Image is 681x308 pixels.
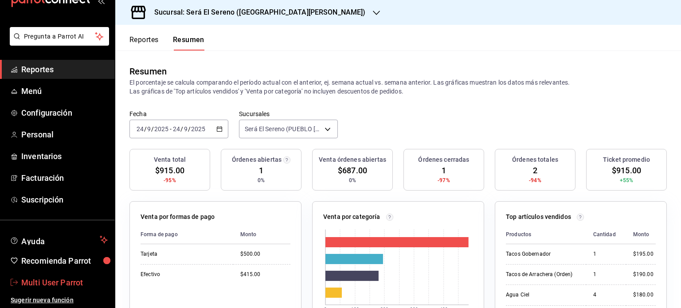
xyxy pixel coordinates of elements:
[170,125,172,133] span: -
[319,155,386,164] h3: Venta órdenes abiertas
[144,125,147,133] span: /
[141,225,233,244] th: Forma de pago
[529,176,541,184] span: -94%
[259,164,263,176] span: 1
[147,7,366,18] h3: Sucursal: Será El Sereno ([GEOGRAPHIC_DATA][PERSON_NAME])
[164,176,176,184] span: -95%
[24,32,95,41] span: Pregunta a Parrot AI
[173,35,204,51] button: Resumen
[240,250,291,258] div: $500.00
[593,250,619,258] div: 1
[155,164,184,176] span: $915.00
[603,155,650,164] h3: Ticket promedio
[620,176,634,184] span: +55%
[6,38,109,47] a: Pregunta a Parrot AI
[633,291,656,299] div: $180.00
[240,271,291,278] div: $415.00
[129,111,228,117] label: Fecha
[442,164,446,176] span: 1
[633,271,656,278] div: $190.00
[593,291,619,299] div: 4
[512,155,558,164] h3: Órdenes totales
[418,155,469,164] h3: Órdenes cerradas
[612,164,641,176] span: $915.00
[21,277,108,289] span: Multi User Parrot
[21,129,108,140] span: Personal
[191,125,206,133] input: ----
[533,164,537,176] span: 2
[323,212,380,222] p: Venta por categoría
[506,225,586,244] th: Productos
[593,271,619,278] div: 1
[136,125,144,133] input: --
[21,150,108,162] span: Inventarios
[21,255,108,267] span: Recomienda Parrot
[506,212,571,222] p: Top artículos vendidos
[129,35,204,51] div: navigation tabs
[151,125,154,133] span: /
[129,78,667,96] p: El porcentaje se calcula comparando el período actual con el anterior, ej. semana actual vs. sema...
[21,63,108,75] span: Reportes
[338,164,367,176] span: $687.00
[506,271,579,278] div: Tacos de Arrachera (Orden)
[506,250,579,258] div: Tacos Gobernador
[172,125,180,133] input: --
[626,225,656,244] th: Monto
[188,125,191,133] span: /
[586,225,626,244] th: Cantidad
[11,296,108,305] span: Sugerir nueva función
[147,125,151,133] input: --
[129,65,167,78] div: Resumen
[141,250,226,258] div: Tarjeta
[154,155,186,164] h3: Venta total
[233,225,291,244] th: Monto
[258,176,265,184] span: 0%
[21,107,108,119] span: Configuración
[349,176,356,184] span: 0%
[10,27,109,46] button: Pregunta a Parrot AI
[184,125,188,133] input: --
[141,212,215,222] p: Venta por formas de pago
[21,194,108,206] span: Suscripción
[21,172,108,184] span: Facturación
[21,234,96,245] span: Ayuda
[21,85,108,97] span: Menú
[438,176,450,184] span: -97%
[141,271,226,278] div: Efectivo
[506,291,579,299] div: Agua Ciel
[239,111,338,117] label: Sucursales
[232,155,282,164] h3: Órdenes abiertas
[180,125,183,133] span: /
[129,35,159,51] button: Reportes
[245,125,321,133] span: Será El Sereno (PUEBLO [PERSON_NAME])
[154,125,169,133] input: ----
[633,250,656,258] div: $195.00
